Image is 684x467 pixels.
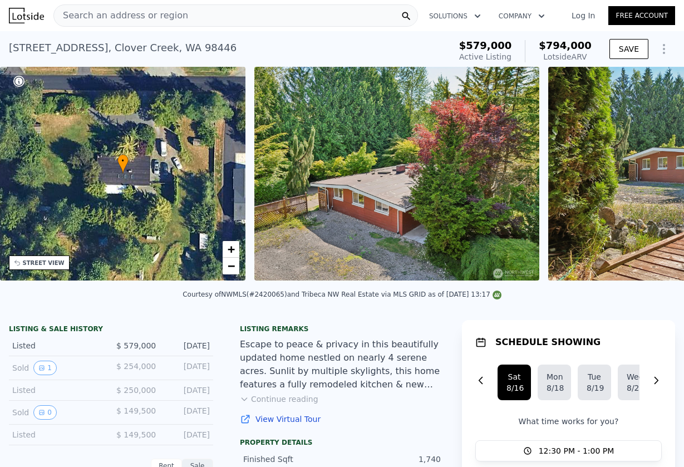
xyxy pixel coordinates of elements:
div: Listing remarks [240,325,444,333]
div: Sat [506,371,522,382]
div: Property details [240,438,444,447]
div: Escape to peace & privacy in this beautifully updated home nestled on nearly 4 serene acres. Sunl... [240,338,444,391]
button: Mon8/18 [538,365,571,400]
p: What time works for you? [475,416,662,427]
div: 8/18 [547,382,562,394]
span: $ 250,000 [116,386,156,395]
div: STREET VIEW [23,259,65,267]
button: View historical data [33,361,57,375]
button: SAVE [609,39,648,59]
div: [DATE] [165,385,210,396]
button: Continue reading [240,394,318,405]
button: Wed8/20 [618,365,651,400]
div: Mon [547,371,562,382]
div: Listed [12,340,102,351]
span: − [228,259,235,273]
img: Sale: 167454635 Parcel: 100477996 [254,67,539,281]
div: [STREET_ADDRESS] , Clover Creek , WA 98446 [9,40,237,56]
span: • [117,156,129,166]
button: Company [490,6,554,26]
div: • [117,154,129,174]
div: LISTING & SALE HISTORY [9,325,213,336]
button: Show Options [653,38,675,60]
span: $794,000 [539,40,592,51]
div: Sold [12,405,102,420]
span: 12:30 PM - 1:00 PM [539,445,614,456]
span: $ 254,000 [116,362,156,371]
img: Lotside [9,8,44,23]
div: [DATE] [165,361,210,375]
div: 8/20 [627,382,642,394]
div: [DATE] [165,429,210,440]
div: Wed [627,371,642,382]
div: Courtesy of NWMLS (#2420065) and Tribeca NW Real Estate via MLS GRID as of [DATE] 13:17 [183,291,501,298]
span: + [228,242,235,256]
div: Lotside ARV [539,51,592,62]
div: Listed [12,385,102,396]
div: Tue [587,371,602,382]
button: 12:30 PM - 1:00 PM [475,440,662,461]
a: Zoom out [223,258,239,274]
img: NWMLS Logo [493,291,501,299]
button: Sat8/16 [498,365,531,400]
a: Free Account [608,6,675,25]
div: 8/16 [506,382,522,394]
span: $ 149,500 [116,430,156,439]
a: View Virtual Tour [240,414,444,425]
span: $ 149,500 [116,406,156,415]
div: 8/19 [587,382,602,394]
span: $579,000 [459,40,512,51]
button: View historical data [33,405,57,420]
span: Search an address or region [54,9,188,22]
a: Zoom in [223,241,239,258]
div: [DATE] [165,405,210,420]
button: Solutions [420,6,490,26]
button: Tue8/19 [578,365,611,400]
h1: SCHEDULE SHOWING [495,336,601,349]
div: Sold [12,361,102,375]
div: Finished Sqft [243,454,342,465]
div: Listed [12,429,102,440]
div: [DATE] [165,340,210,351]
span: Active Listing [459,52,511,61]
span: $ 579,000 [116,341,156,350]
a: Log In [558,10,608,21]
div: 1,740 [342,454,441,465]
